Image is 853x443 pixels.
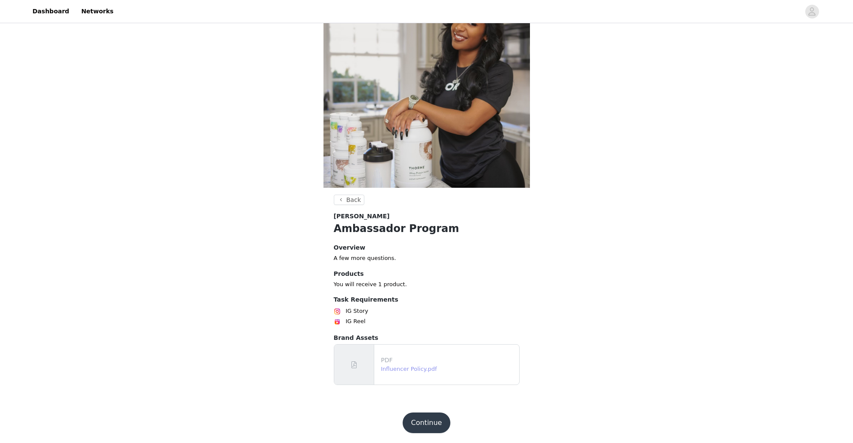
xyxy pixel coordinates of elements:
[346,307,368,315] span: IG Story
[334,318,341,325] img: Instagram Reels Icon
[76,2,119,21] a: Networks
[334,221,520,236] h1: Ambassador Program
[346,317,366,326] span: IG Reel
[808,5,816,18] div: avatar
[334,269,520,278] h4: Products
[334,333,520,342] h4: Brand Assets
[334,243,520,252] h4: Overview
[334,308,341,315] img: Instagram Icon
[334,295,520,304] h4: Task Requirements
[334,195,365,205] button: Back
[334,212,390,221] span: [PERSON_NAME]
[381,366,437,372] a: Influencer Policy.pdf
[28,2,74,21] a: Dashboard
[381,356,516,365] p: PDF
[403,412,451,433] button: Continue
[334,280,520,289] p: You will receive 1 product.
[334,254,520,263] p: A few more questions.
